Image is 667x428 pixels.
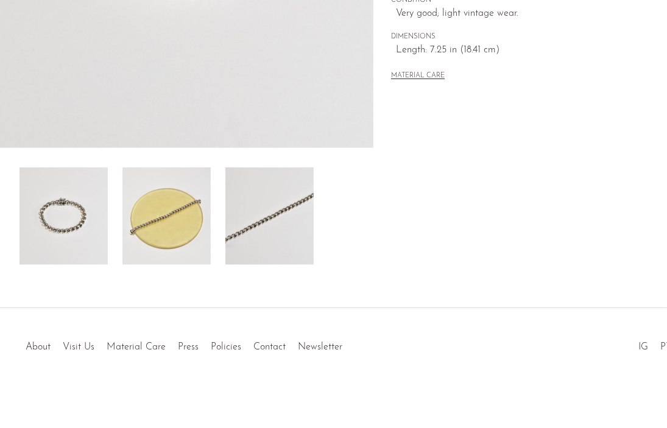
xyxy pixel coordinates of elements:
a: Visit Us [63,342,94,352]
a: Policies [211,342,241,352]
a: Press [178,342,199,352]
span: Very good; light vintage wear. [397,6,648,22]
a: About [26,342,51,352]
span: Length: 7.25 in (18.41 cm) [397,43,648,58]
img: Italian Link Bracelet [225,167,314,265]
img: Italian Link Bracelet [19,167,108,265]
ul: Quick links [19,332,348,356]
span: DIMENSIONS [391,32,648,43]
img: Italian Link Bracelet [122,167,211,265]
a: Material Care [107,342,166,352]
a: IG [638,342,648,352]
button: MATERIAL CARE [391,72,445,81]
